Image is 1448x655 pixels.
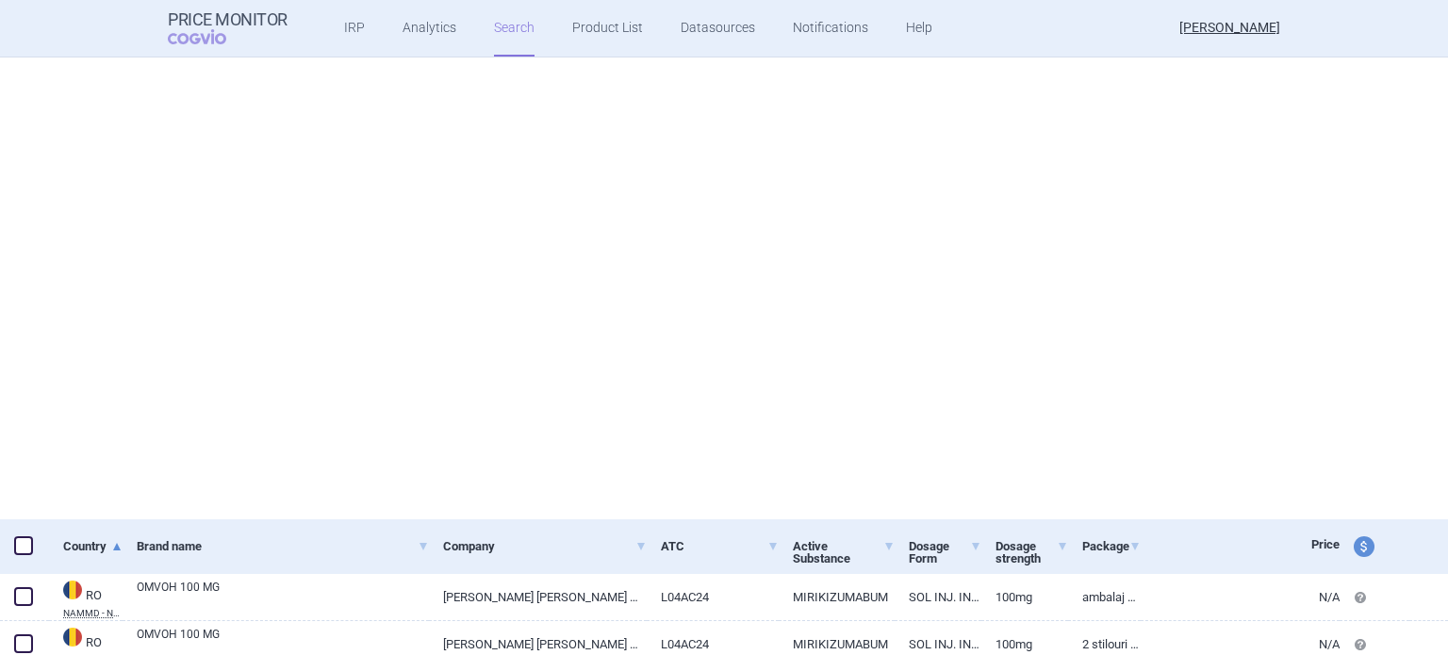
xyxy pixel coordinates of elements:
a: MIRIKIZUMABUM [779,574,895,620]
img: Romania [63,628,82,647]
a: ATC [661,523,780,569]
a: Brand name [137,523,429,569]
a: N/A [1141,574,1340,620]
span: COGVIO [168,29,253,44]
strong: Price Monitor [168,10,288,29]
a: Ambalaj multiplu: 6 (3 ambalaje a câte 2) stilouri injectoare (pen-uri) preumplute cu câte 1 ml d... [1068,574,1141,620]
abbr: NAMMD - Nomenclature of medicines for human use — List of medicinal products registered by the Na... [63,609,123,618]
a: Dosage Form [909,523,981,581]
img: Romania [63,581,82,599]
a: 100mg [981,574,1068,620]
a: Price MonitorCOGVIO [168,10,288,46]
span: Price [1311,537,1340,551]
a: RORONAMMD - Nomenclature of medicines for human use [49,579,123,618]
a: Country [63,523,123,569]
a: L04AC24 [647,574,780,620]
a: Active Substance [793,523,895,581]
a: OMVOH 100 MG [137,579,429,613]
a: Dosage strength [995,523,1068,581]
a: SOL INJ. IN STILOU INJECTOR (PEN) PREUMPLUT [895,574,981,620]
a: Package [1082,523,1141,569]
a: Company [443,523,646,569]
a: [PERSON_NAME] [PERSON_NAME] NEDERLAND B.V. - TARILE DE [PERSON_NAME] [429,574,646,620]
